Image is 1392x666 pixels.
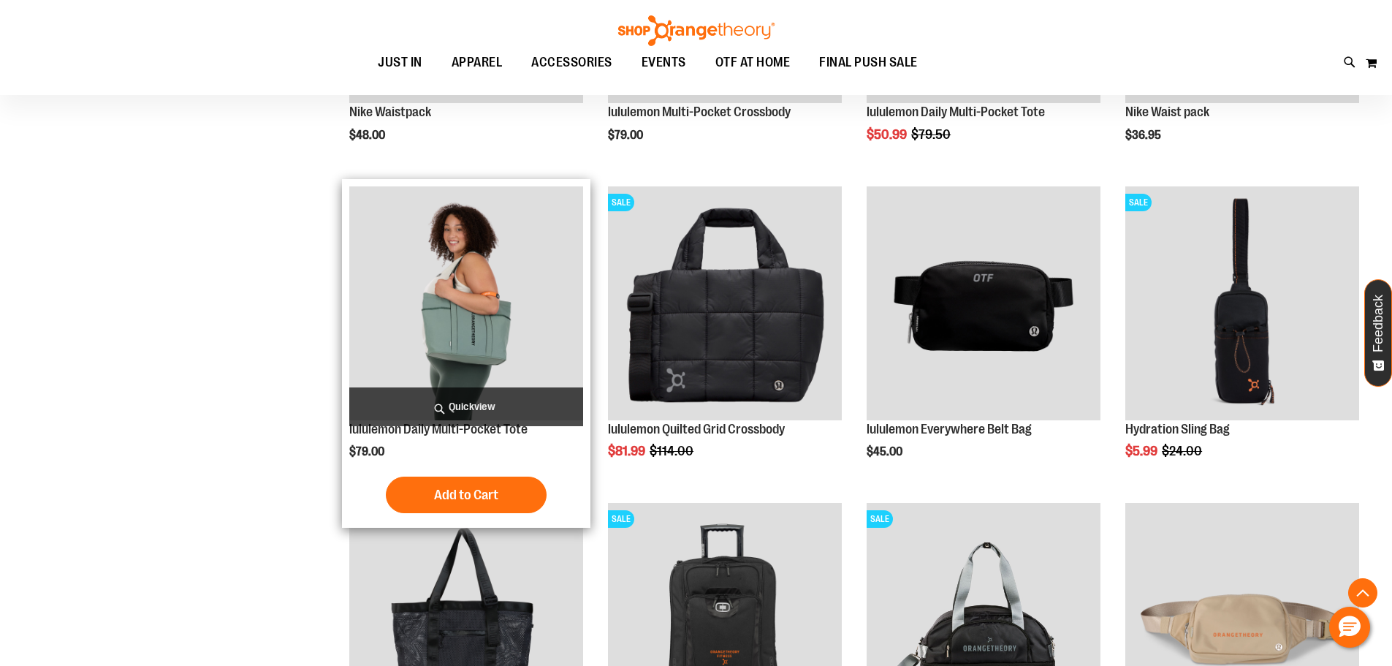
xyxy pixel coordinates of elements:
div: product [1118,179,1366,496]
a: Nike Waistpack [349,105,431,119]
img: Main view of 2024 Convention lululemon Daily Multi-Pocket Tote [349,186,583,420]
a: Nike Waist pack [1125,105,1209,119]
a: lululemon Daily Multi-Pocket Tote [867,105,1045,119]
button: Feedback - Show survey [1364,279,1392,387]
span: $48.00 [349,129,387,142]
img: Product image for Hydration Sling Bag [1125,186,1359,420]
span: SALE [608,194,634,211]
img: lululemon Everywhere Belt Bag [867,186,1100,420]
a: lululemon Quilted Grid CrossbodySALE [608,186,842,423]
img: lululemon Quilted Grid Crossbody [608,186,842,420]
div: product [342,179,590,529]
a: lululemon Quilted Grid Crossbody [608,422,785,436]
div: product [859,179,1108,496]
span: $79.00 [349,445,387,458]
a: JUST IN [363,46,437,80]
a: APPAREL [437,46,517,80]
span: $79.00 [608,129,645,142]
a: lululemon Everywhere Belt Bag [867,186,1100,423]
button: Hello, have a question? Let’s chat. [1329,607,1370,648]
span: $50.99 [867,127,909,142]
a: lululemon Daily Multi-Pocket Tote [349,422,528,436]
span: ACCESSORIES [531,46,612,79]
span: SALE [867,510,893,528]
a: Quickview [349,387,583,426]
a: FINAL PUSH SALE [805,46,932,80]
span: $5.99 [1125,444,1160,458]
span: OTF AT HOME [715,46,791,79]
a: Hydration Sling Bag [1125,422,1230,436]
img: Shop Orangetheory [616,15,777,46]
a: Main view of 2024 Convention lululemon Daily Multi-Pocket Tote [349,186,583,423]
span: SALE [608,510,634,528]
span: $45.00 [867,445,905,458]
button: Add to Cart [386,477,547,513]
a: lululemon Multi-Pocket Crossbody [608,105,791,119]
span: APPAREL [452,46,503,79]
span: Add to Cart [434,487,498,503]
span: $114.00 [650,444,696,458]
span: $79.50 [911,127,953,142]
div: product [601,179,849,496]
span: FINAL PUSH SALE [819,46,918,79]
a: OTF AT HOME [701,46,805,80]
span: Feedback [1372,295,1385,352]
a: Product image for Hydration Sling BagSALE [1125,186,1359,423]
span: EVENTS [642,46,686,79]
a: EVENTS [627,46,701,80]
a: lululemon Everywhere Belt Bag [867,422,1032,436]
button: Back To Top [1348,578,1377,608]
span: JUST IN [378,46,422,79]
span: $81.99 [608,444,647,458]
span: $24.00 [1162,444,1204,458]
span: $36.95 [1125,129,1163,142]
span: SALE [1125,194,1152,211]
a: ACCESSORIES [517,46,627,79]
